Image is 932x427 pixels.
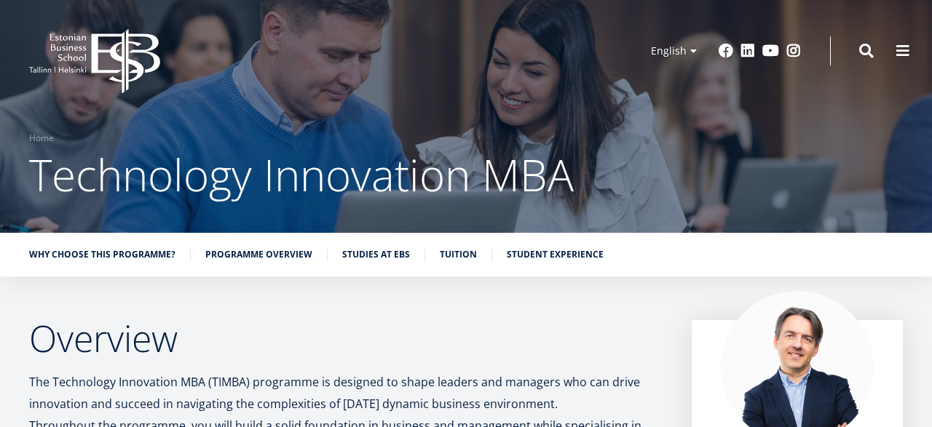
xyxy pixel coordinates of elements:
span: Technology Innovation MBA [29,145,574,204]
a: Why choose this programme? [29,247,175,262]
a: Student experience [507,247,604,262]
a: Home [29,131,54,145]
a: Studies at EBS [342,247,410,262]
a: Linkedin [741,44,755,58]
a: Instagram [786,44,801,58]
a: Tuition [440,247,477,262]
a: Facebook [719,44,733,58]
a: Youtube [762,44,779,58]
a: Programme overview [205,247,312,262]
h2: Overview [29,320,663,356]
